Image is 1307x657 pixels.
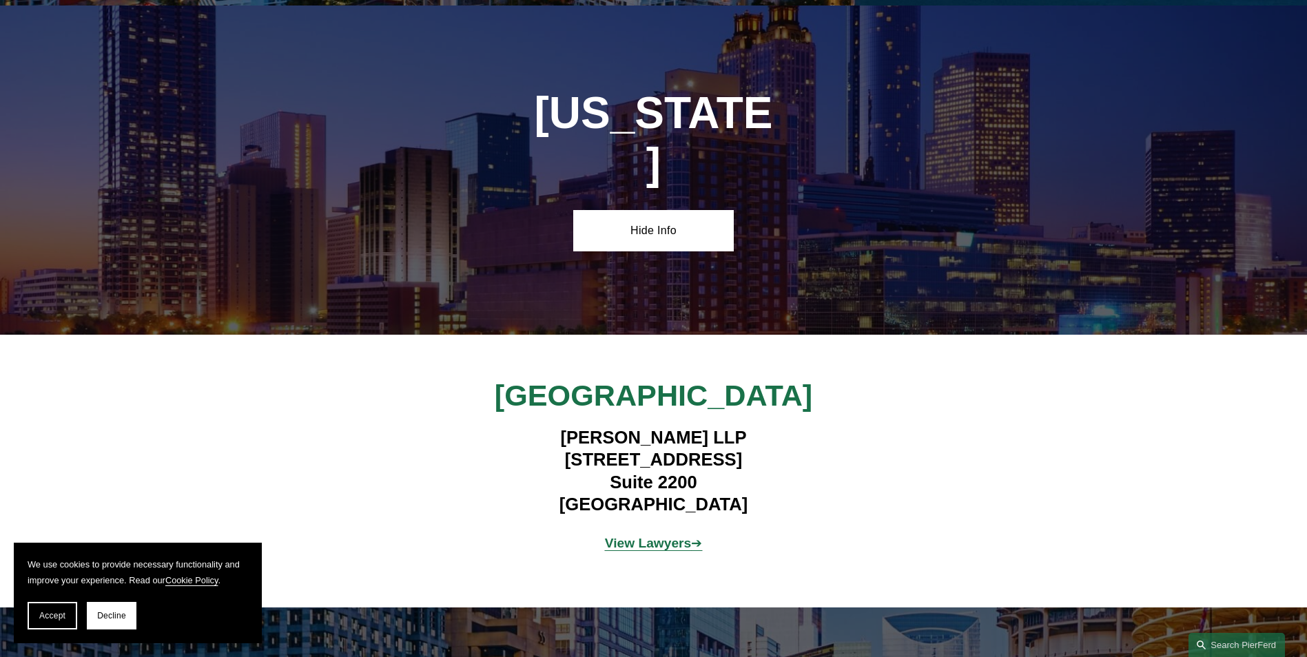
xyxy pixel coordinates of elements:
[605,536,703,550] span: ➔
[605,536,703,550] a: View Lawyers➔
[14,543,262,643] section: Cookie banner
[1188,633,1285,657] a: Search this site
[495,379,812,412] span: [GEOGRAPHIC_DATA]
[453,426,854,516] h4: [PERSON_NAME] LLP [STREET_ADDRESS] Suite 2200 [GEOGRAPHIC_DATA]
[28,602,77,629] button: Accept
[87,602,136,629] button: Decline
[573,210,734,251] a: Hide Info
[28,556,248,588] p: We use cookies to provide necessary functionality and improve your experience. Read our .
[165,575,218,585] a: Cookie Policy
[533,88,774,189] h1: [US_STATE]
[97,611,126,620] span: Decline
[39,611,65,620] span: Accept
[605,536,692,550] strong: View Lawyers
